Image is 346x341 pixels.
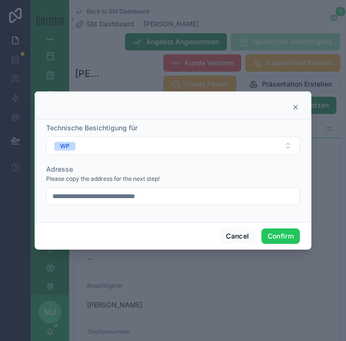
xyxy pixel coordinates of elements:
button: Cancel [220,228,255,244]
button: Select Button [46,137,300,155]
span: Adresse [46,165,73,173]
button: Confirm [261,228,300,244]
span: Technische Besichtigung für [46,124,137,132]
button: Unselect WP [54,141,75,151]
div: WP [60,142,70,151]
span: Please copy the address for the next step! [46,175,160,183]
